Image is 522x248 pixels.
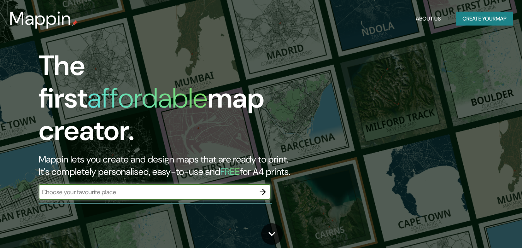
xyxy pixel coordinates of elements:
[9,8,71,29] h3: Mappin
[39,153,300,178] h2: Mappin lets you create and design maps that are ready to print. It's completely personalised, eas...
[87,80,207,116] h1: affordable
[39,188,255,197] input: Choose your favourite place
[39,50,300,153] h1: The first map creator.
[413,12,444,26] button: About Us
[220,166,240,178] h5: FREE
[71,20,78,26] img: mappin-pin
[456,12,513,26] button: Create yourmap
